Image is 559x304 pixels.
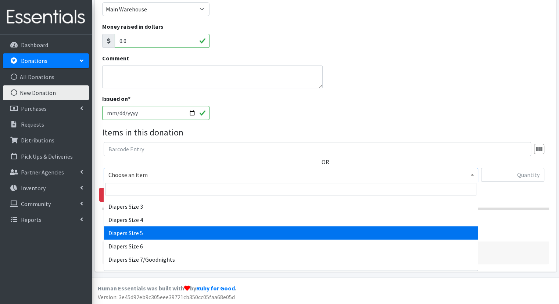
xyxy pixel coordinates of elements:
[104,213,478,226] li: Diapers Size 4
[21,57,47,64] p: Donations
[21,153,73,160] p: Pick Ups & Deliveries
[3,165,89,180] a: Partner Agencies
[3,197,89,211] a: Community
[21,137,54,144] p: Distributions
[3,101,89,116] a: Purchases
[3,133,89,148] a: Distributions
[104,200,478,213] li: Diapers Size 3
[3,85,89,100] a: New Donation
[21,184,46,192] p: Inventory
[3,117,89,132] a: Requests
[3,181,89,195] a: Inventory
[104,168,478,182] span: Choose an item
[21,121,44,128] p: Requests
[21,41,48,49] p: Dashboard
[3,38,89,52] a: Dashboard
[3,70,89,84] a: All Donations
[104,142,531,156] input: Barcode Entry
[3,212,89,227] a: Reports
[102,54,129,63] label: Comment
[99,188,136,202] a: Remove
[102,126,549,139] legend: Items in this donation
[104,240,478,253] li: Diapers Size 6
[104,226,478,240] li: Diapers Size 5
[21,216,42,223] p: Reports
[104,253,478,266] li: Diapers Size 7/Goodnights
[196,284,235,292] a: Ruby for Good
[98,284,236,292] strong: Human Essentials was built with by .
[21,105,47,112] p: Purchases
[104,266,478,279] li: Diapers Size Newborn
[21,169,64,176] p: Partner Agencies
[3,5,89,29] img: HumanEssentials
[21,200,51,208] p: Community
[322,158,329,166] label: OR
[128,95,130,102] abbr: required
[108,170,473,180] span: Choose an item
[3,53,89,68] a: Donations
[98,293,235,301] span: Version: 3e45d92eb9c305eee39721cb350cc05faa68e05d
[481,168,544,182] input: Quantity
[3,149,89,164] a: Pick Ups & Deliveries
[102,22,164,31] label: Money raised in dollars
[102,94,130,103] label: Issued on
